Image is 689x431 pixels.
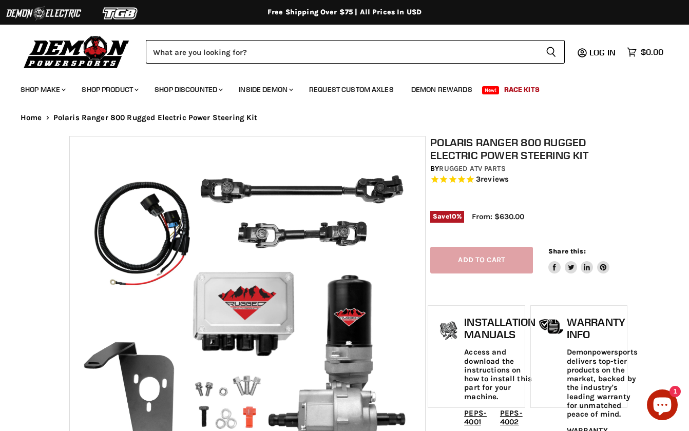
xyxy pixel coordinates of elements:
span: Save % [430,211,464,222]
span: Log in [589,47,616,57]
img: Demon Electric Logo 2 [5,4,82,23]
a: PEPS-4001 [464,408,487,426]
a: $0.00 [622,45,668,60]
a: Inside Demon [231,79,299,100]
a: Rugged ATV Parts [439,164,505,173]
a: Request Custom Axles [301,79,401,100]
a: Shop Product [74,79,145,100]
img: TGB Logo 2 [82,4,159,23]
a: Race Kits [496,79,547,100]
form: Product [146,40,565,64]
span: Rated 4.7 out of 5 stars 3 reviews [430,174,625,185]
h1: Warranty Info [567,316,638,340]
span: $0.00 [641,47,663,57]
span: Polaris Ranger 800 Rugged Electric Power Steering Kit [53,113,258,122]
input: Search [146,40,538,64]
span: From: $630.00 [472,212,524,221]
div: by [430,163,625,174]
h1: Installation Manuals [464,316,535,340]
a: Log in [585,48,622,57]
button: Search [538,40,565,64]
p: Access and download the instructions on how to install this part for your machine. [464,348,535,401]
h1: Polaris Ranger 800 Rugged Electric Power Steering Kit [430,136,625,162]
a: Shop Discounted [147,79,229,100]
img: Demon Powersports [21,33,133,70]
a: Home [21,113,42,122]
span: New! [482,86,500,94]
span: 10 [449,212,456,220]
img: install_manual-icon.png [436,319,462,344]
span: 3 reviews [476,175,509,184]
inbox-online-store-chat: Shopify online store chat [644,389,681,423]
img: warranty-icon.png [539,319,564,335]
aside: Share this: [548,247,609,274]
span: reviews [481,175,509,184]
a: PEPS-4002 [500,408,523,426]
ul: Main menu [13,75,661,100]
a: Shop Make [13,79,72,100]
a: Demon Rewards [404,79,480,100]
span: Share this: [548,247,585,255]
p: Demonpowersports delivers top-tier products on the market, backed by the industry's leading warra... [567,348,638,419]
